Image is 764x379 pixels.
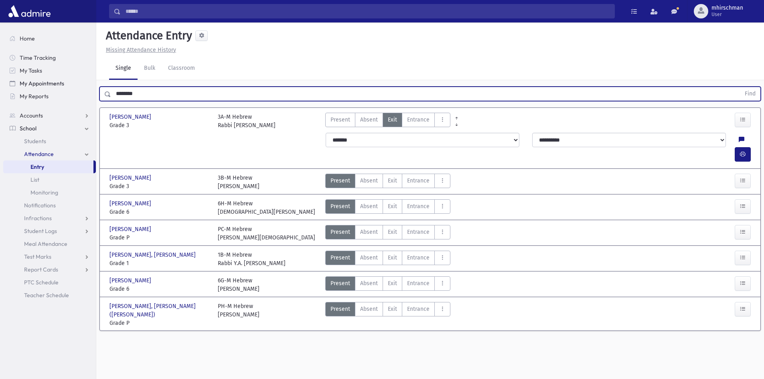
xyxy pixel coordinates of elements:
[24,227,57,235] span: Student Logs
[330,202,350,211] span: Present
[24,292,69,299] span: Teacher Schedule
[24,279,59,286] span: PTC Schedule
[3,122,96,135] a: School
[109,259,210,268] span: Grade 1
[20,67,42,74] span: My Tasks
[388,116,397,124] span: Exit
[109,285,210,293] span: Grade 6
[388,228,397,236] span: Exit
[330,279,350,288] span: Present
[325,225,450,242] div: AttTypes
[407,176,430,185] span: Entrance
[3,109,96,122] a: Accounts
[109,113,153,121] span: [PERSON_NAME]
[3,199,96,212] a: Notifications
[325,174,450,191] div: AttTypes
[3,289,96,302] a: Teacher Schedule
[3,212,96,225] a: Infractions
[711,5,743,11] span: mhirschman
[20,125,36,132] span: School
[103,29,192,43] h5: Attendance Entry
[109,57,138,80] a: Single
[109,182,210,191] span: Grade 3
[162,57,201,80] a: Classroom
[20,112,43,119] span: Accounts
[325,276,450,293] div: AttTypes
[407,253,430,262] span: Entrance
[218,113,276,130] div: 3A-M Hebrew Rabbi [PERSON_NAME]
[3,173,96,186] a: List
[3,186,96,199] a: Monitoring
[388,305,397,313] span: Exit
[24,202,56,209] span: Notifications
[138,57,162,80] a: Bulk
[407,116,430,124] span: Entrance
[330,253,350,262] span: Present
[388,279,397,288] span: Exit
[109,199,153,208] span: [PERSON_NAME]
[3,32,96,45] a: Home
[740,87,760,101] button: Find
[109,276,153,285] span: [PERSON_NAME]
[30,163,44,170] span: Entry
[109,251,197,259] span: [PERSON_NAME], [PERSON_NAME]
[20,54,56,61] span: Time Tracking
[30,189,58,196] span: Monitoring
[360,116,378,124] span: Absent
[24,240,67,247] span: Meal Attendance
[388,202,397,211] span: Exit
[103,47,176,53] a: Missing Attendance History
[24,150,54,158] span: Attendance
[218,302,259,327] div: PH-M Hebrew [PERSON_NAME]
[330,176,350,185] span: Present
[30,176,39,183] span: List
[330,305,350,313] span: Present
[218,251,286,268] div: 1B-M Hebrew Rabbi Y.A. [PERSON_NAME]
[407,279,430,288] span: Entrance
[407,228,430,236] span: Entrance
[3,160,93,173] a: Entry
[360,176,378,185] span: Absent
[3,237,96,250] a: Meal Attendance
[109,233,210,242] span: Grade P
[20,35,35,42] span: Home
[3,51,96,64] a: Time Tracking
[218,225,315,242] div: PC-M Hebrew [PERSON_NAME][DEMOGRAPHIC_DATA]
[407,202,430,211] span: Entrance
[24,215,52,222] span: Infractions
[3,148,96,160] a: Attendance
[20,93,49,100] span: My Reports
[6,3,53,19] img: AdmirePro
[330,116,350,124] span: Present
[325,251,450,268] div: AttTypes
[218,199,315,216] div: 6H-M Hebrew [DEMOGRAPHIC_DATA][PERSON_NAME]
[218,276,259,293] div: 6G-M Hebrew [PERSON_NAME]
[3,225,96,237] a: Student Logs
[109,319,210,327] span: Grade P
[218,174,259,191] div: 3B-M Hebrew [PERSON_NAME]
[388,176,397,185] span: Exit
[360,279,378,288] span: Absent
[3,250,96,263] a: Test Marks
[360,253,378,262] span: Absent
[3,90,96,103] a: My Reports
[20,80,64,87] span: My Appointments
[3,276,96,289] a: PTC Schedule
[109,121,210,130] span: Grade 3
[330,228,350,236] span: Present
[121,4,614,18] input: Search
[360,202,378,211] span: Absent
[360,228,378,236] span: Absent
[109,302,210,319] span: [PERSON_NAME], [PERSON_NAME] ([PERSON_NAME])
[24,138,46,145] span: Students
[109,208,210,216] span: Grade 6
[325,199,450,216] div: AttTypes
[3,64,96,77] a: My Tasks
[109,174,153,182] span: [PERSON_NAME]
[407,305,430,313] span: Entrance
[388,253,397,262] span: Exit
[109,225,153,233] span: [PERSON_NAME]
[24,266,58,273] span: Report Cards
[24,253,51,260] span: Test Marks
[3,135,96,148] a: Students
